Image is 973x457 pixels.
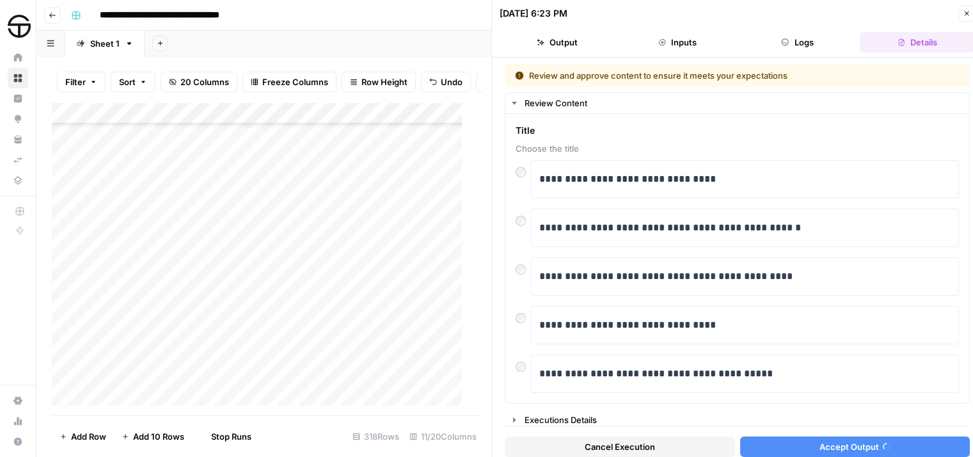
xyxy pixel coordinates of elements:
button: Review Content [505,93,969,113]
span: 20 Columns [180,76,229,88]
button: Add 10 Rows [114,426,192,447]
span: Title [516,124,959,137]
button: Inputs [620,32,735,52]
button: Filter [57,72,106,92]
span: Freeze Columns [262,76,328,88]
button: Cancel Execution [505,437,735,457]
a: Settings [8,390,28,411]
div: 318 Rows [347,426,404,447]
button: Freeze Columns [242,72,336,92]
button: Help + Support [8,431,28,452]
div: Review Content [505,114,969,403]
img: SimpleTire Logo [8,15,31,38]
a: Syncs [8,150,28,170]
a: Home [8,47,28,68]
button: Accept Output [740,437,970,457]
button: 20 Columns [161,72,237,92]
span: Sort [119,76,136,88]
button: Logs [740,32,855,52]
a: Your Data [8,129,28,150]
a: Data Library [8,170,28,191]
div: Review and approve content to ensure it meets your expectations [515,69,874,82]
button: Sort [111,72,155,92]
div: [DATE] 6:23 PM [500,7,567,20]
a: Opportunities [8,109,28,129]
div: Review Content [525,97,961,109]
span: Add 10 Rows [133,430,184,443]
a: Sheet 1 [65,31,145,56]
div: Sheet 1 [90,37,120,50]
a: Usage [8,411,28,431]
a: Browse [8,68,28,88]
button: Output [500,32,615,52]
button: Stop Runs [192,426,259,447]
span: Accept Output [819,440,879,453]
div: Executions Details [525,413,961,426]
div: 11/20 Columns [404,426,482,447]
span: Row Height [361,76,407,88]
button: Row Height [342,72,416,92]
span: Cancel Execution [585,440,655,453]
span: Stop Runs [211,430,251,443]
a: Insights [8,88,28,109]
button: Executions Details [505,410,969,430]
span: Add Row [71,430,106,443]
span: Filter [65,76,86,88]
span: Choose the title [516,142,959,155]
button: Add Row [52,426,114,447]
button: Undo [421,72,471,92]
button: Workspace: SimpleTire [8,10,28,42]
span: Undo [441,76,463,88]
